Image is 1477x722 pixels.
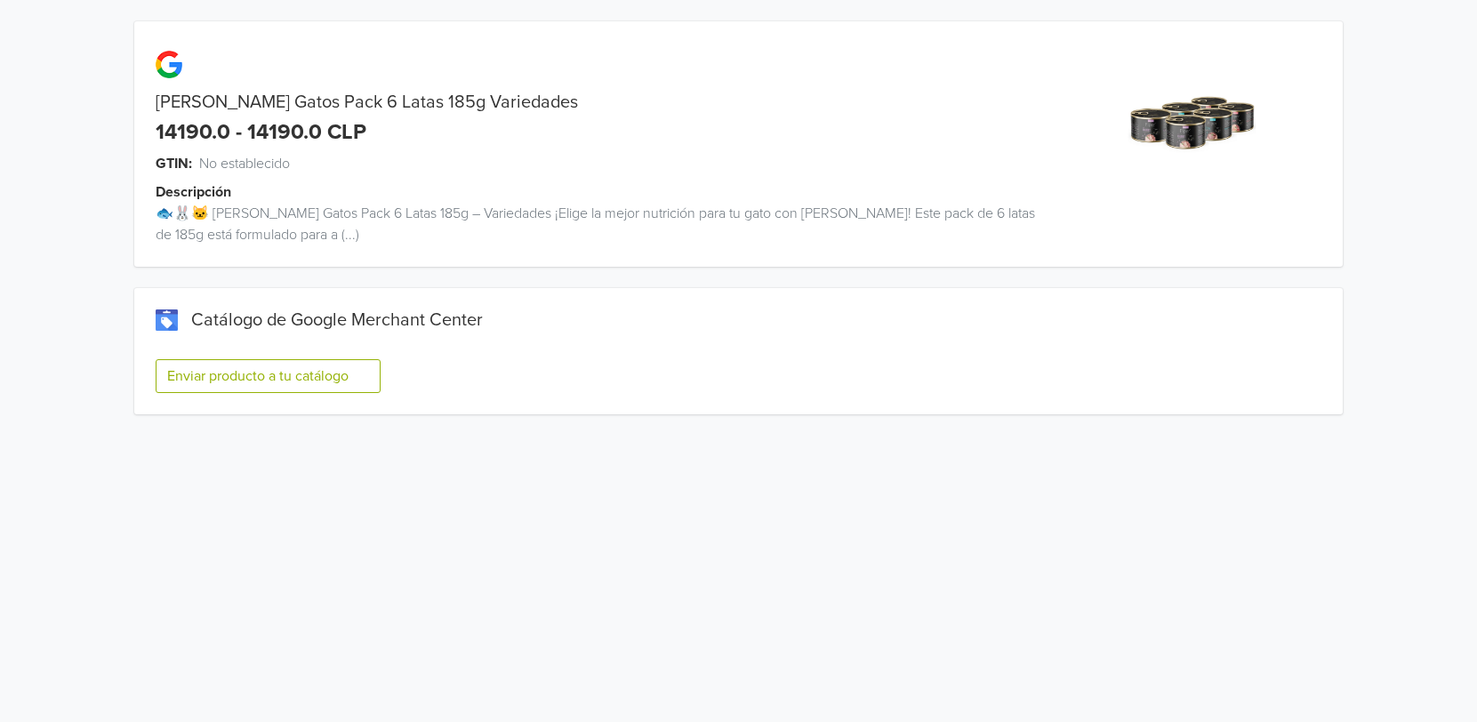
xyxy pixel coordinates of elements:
[156,181,1062,203] div: Descripción
[134,203,1040,245] div: 🐟🐰🐱 [PERSON_NAME] Gatos Pack 6 Latas 185g – Variedades ¡Elige la mejor nutrición para tu gato con...
[1125,57,1259,191] img: product_image
[156,153,192,174] span: GTIN:
[134,92,1040,113] div: [PERSON_NAME] Gatos Pack 6 Latas 185g Variedades
[156,120,366,146] div: 14190.0 - 14190.0 CLP
[156,359,381,393] button: Enviar producto a tu catálogo
[156,309,1321,331] div: Catálogo de Google Merchant Center
[199,153,290,174] span: No establecido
